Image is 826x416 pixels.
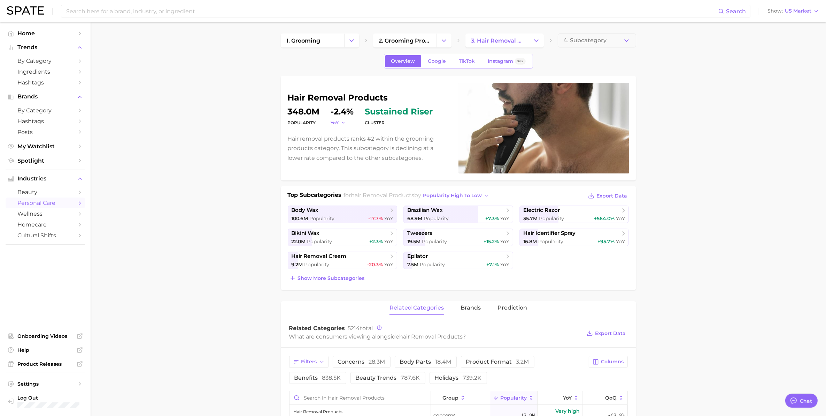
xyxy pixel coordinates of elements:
a: by Category [6,105,85,116]
span: 3.2m [516,358,529,365]
span: Related Categories [289,325,345,332]
span: wellness [17,210,73,217]
span: YoY [384,215,393,222]
span: Popularity [424,215,449,222]
a: Hashtags [6,77,85,88]
input: Search here for a brand, industry, or ingredient [65,5,718,17]
button: Popularity [490,391,538,405]
span: Help [17,347,73,353]
span: Google [428,58,446,64]
a: Help [6,345,85,355]
a: Hashtags [6,116,85,127]
span: homecare [17,221,73,228]
span: Popularity [310,215,335,222]
a: hair identifier spray16.8m Popularity+95.7% YoY [519,229,629,246]
span: 4. Subcategory [564,37,607,44]
input: Search in hair removal products [290,391,431,404]
span: QoQ [605,395,617,401]
span: Overview [391,58,415,64]
span: Very high [555,407,580,415]
a: homecare [6,219,85,230]
span: YoY [500,261,509,268]
span: hair removal products [400,333,463,340]
span: -17.7% [368,215,383,222]
span: electric razor [523,207,560,214]
span: epilator [407,253,428,260]
button: YoY [538,391,582,405]
span: +7.1% [486,261,499,268]
span: group [442,395,458,401]
span: popularity high to low [423,193,482,199]
span: YoY [500,238,509,245]
span: 3. hair removal products [471,37,523,44]
a: Google [422,55,452,67]
span: concerns [338,359,385,365]
span: Export Data [597,193,627,199]
img: SPATE [7,6,44,15]
span: 16.8m [523,238,537,245]
span: 19.5m [407,238,420,245]
span: by Category [17,58,73,64]
span: 28.3m [369,358,385,365]
span: related categories [389,305,444,311]
span: Popularity [500,395,527,401]
span: 9.2m [292,261,303,268]
button: popularity high to low [421,191,491,200]
button: Filters [289,356,329,368]
a: My Watchlist [6,141,85,152]
a: wellness [6,208,85,219]
span: hair removal products [351,192,414,199]
a: 3. hair removal products [465,34,529,47]
span: -20.3% [367,261,383,268]
span: Popularity [307,238,332,245]
dd: -2.4% [331,107,354,116]
span: Popularity [422,238,447,245]
span: +2.3% [369,238,383,245]
span: Export Data [595,330,626,336]
a: InstagramBeta [482,55,532,67]
span: 2. grooming products [379,37,431,44]
button: Change Category [529,34,544,47]
span: brazilian wax [407,207,443,214]
h1: Top Subcategories [288,191,342,201]
span: for by [343,192,491,199]
span: +564.0% [594,215,615,222]
span: Hashtags [17,79,73,86]
button: Change Category [344,34,359,47]
button: group [431,391,490,405]
a: Spotlight [6,155,85,166]
span: Show more subcategories [298,275,365,281]
button: YoY [331,120,346,126]
span: body wax [292,207,319,214]
span: Popularity [538,238,563,245]
span: My Watchlist [17,143,73,150]
span: YoY [563,395,572,401]
span: YoY [331,120,339,126]
span: US Market [785,9,811,13]
span: 22.0m [292,238,306,245]
dd: 348.0m [288,107,320,116]
span: body parts [400,359,451,365]
span: Onboarding Videos [17,333,73,339]
a: body wax100.6m Popularity-17.7% YoY [288,206,397,223]
span: sustained riser [365,107,433,116]
span: YoY [500,215,509,222]
span: total [348,325,373,332]
span: Beta [517,58,524,64]
span: 838.5k [322,374,341,381]
div: What are consumers viewing alongside ? [289,332,582,341]
button: 4. Subcategory [558,34,636,47]
span: Product Releases [17,361,73,367]
span: Industries [17,176,73,182]
a: Log out. Currently logged in with e-mail rrosperich@frostbland.com.au. [6,393,85,411]
span: Ingredients [17,68,73,75]
span: +15.2% [484,238,499,245]
span: Home [17,30,73,37]
span: cultural shifts [17,232,73,239]
span: 787.6k [401,374,420,381]
span: personal care [17,200,73,206]
button: Show more subcategories [288,273,366,283]
span: Hashtags [17,118,73,125]
span: tweezers [407,230,432,237]
span: Search [726,8,746,15]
